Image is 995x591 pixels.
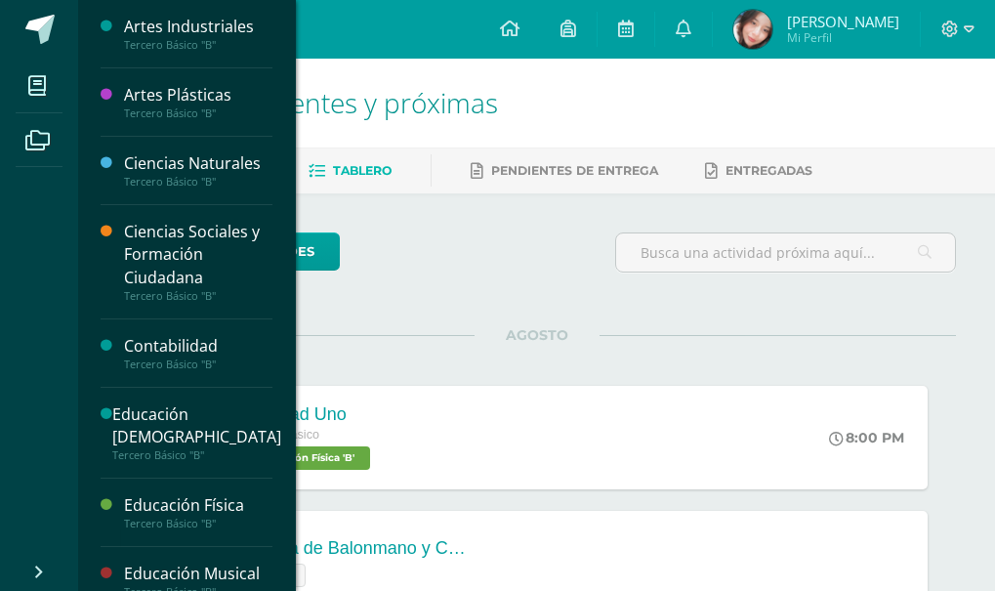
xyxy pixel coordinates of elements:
span: Actividades recientes y próximas [102,84,498,121]
div: Educación Física [124,494,272,517]
div: Tercero Básico "B" [124,38,272,52]
div: Actividad Uno [238,404,375,425]
a: Tablero [309,155,392,187]
div: Artes Plásticas [124,84,272,106]
div: Contabilidad [124,335,272,358]
a: ContabilidadTercero Básico "B" [124,335,272,371]
a: Entregadas [705,155,812,187]
span: Entregadas [726,163,812,178]
div: Artes Industriales [124,16,272,38]
div: Tercero Básico "B" [124,358,272,371]
input: Busca una actividad próxima aquí... [616,233,955,272]
div: Ciencias Naturales [124,152,272,175]
a: Ciencias Sociales y Formación CiudadanaTercero Básico "B" [124,221,272,302]
a: Educación [DEMOGRAPHIC_DATA]Tercero Básico "B" [112,403,281,462]
img: 59c952d780c3df83b2b3670953ef2851.png [733,10,772,49]
a: Artes IndustrialesTercero Básico "B" [124,16,272,52]
div: 8:00 PM [829,429,904,446]
span: Mi Perfil [787,29,899,46]
div: Tercero Básico "B" [124,289,272,303]
a: Educación FísicaTercero Básico "B" [124,494,272,530]
div: Tercero Básico "B" [124,106,272,120]
a: Artes PlásticasTercero Básico "B" [124,84,272,120]
a: Pendientes de entrega [471,155,658,187]
div: Educación [DEMOGRAPHIC_DATA] [112,403,281,448]
div: Ciencias Sociales y Formación Ciudadana [124,221,272,288]
span: Educación Física 'B' [238,446,370,470]
span: AGOSTO [475,326,600,344]
span: Pendientes de entrega [491,163,658,178]
a: Ciencias NaturalesTercero Básico "B" [124,152,272,189]
span: [PERSON_NAME] [787,12,899,31]
div: Tercero Básico "B" [124,175,272,189]
span: Tablero [333,163,392,178]
div: Tercero Básico "B" [112,448,281,462]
